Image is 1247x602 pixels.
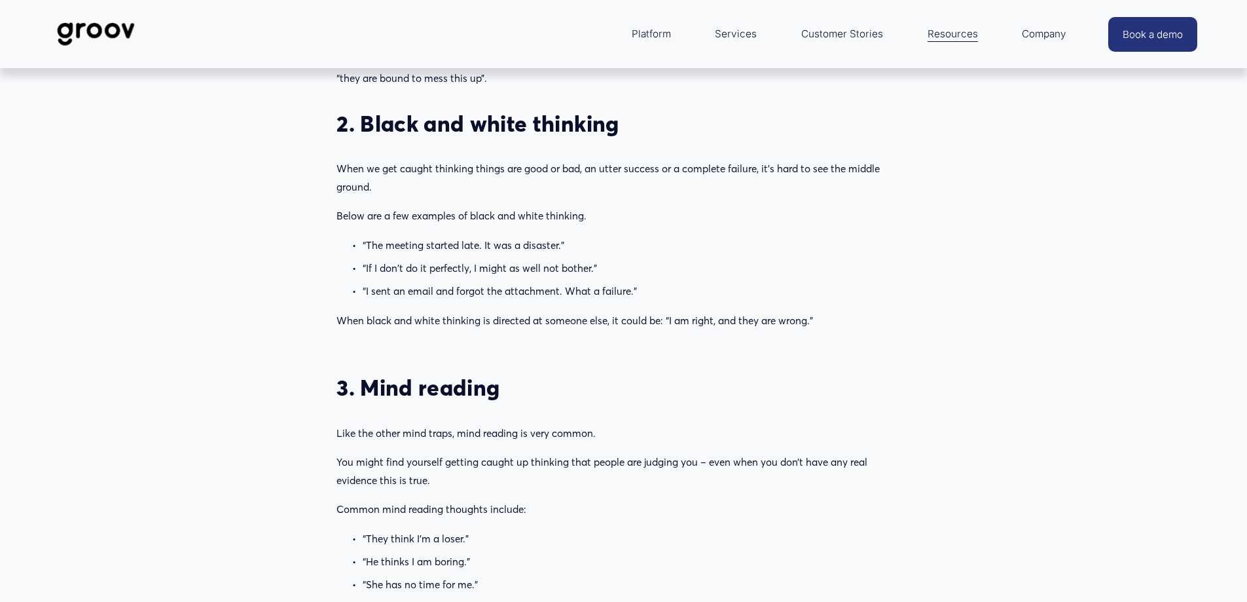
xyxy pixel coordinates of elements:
a: Services [708,18,763,50]
p: “He thinks I am boring.” [363,553,910,571]
a: folder dropdown [921,18,985,50]
h3: 2. Black and white thinking [336,110,910,138]
a: Customer Stories [795,18,890,50]
p: Below are a few examples of black and white thinking. [336,207,910,225]
p: When we get caught thinking things are good or bad, an utter success or a complete failure, it’s ... [336,160,910,196]
p: “I sent an email and forgot the attachment. What a failure.” [363,282,910,301]
a: folder dropdown [1015,18,1073,50]
p: You might find yourself getting caught up thinking that people are judging you – even when you do... [336,453,910,489]
a: Book a demo [1108,17,1197,52]
a: folder dropdown [625,18,678,50]
p: When black and white thinking is directed at someone else, it could be: “I am right, and they are... [336,312,910,330]
span: Company [1022,25,1066,43]
p: “If I don't do it perfectly, I might as well not bother.” [363,259,910,278]
p: “The meeting started late. It was a disaster.” [363,236,910,255]
p: “They think I’m a loser.” [363,530,910,548]
p: Alternatively, you might find yourself fortune telling about other people, thinking things like “... [336,51,910,87]
p: Common mind reading thoughts include: [336,500,910,519]
h3: 3. Mind reading [336,374,910,402]
p: “She has no time for me.” [363,576,910,594]
img: Groov | Workplace Science Platform | Unlock Performance | Drive Results [50,12,142,56]
p: Like the other mind traps, mind reading is very common. [336,424,910,443]
span: Platform [632,25,671,43]
span: Resources [928,25,978,43]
